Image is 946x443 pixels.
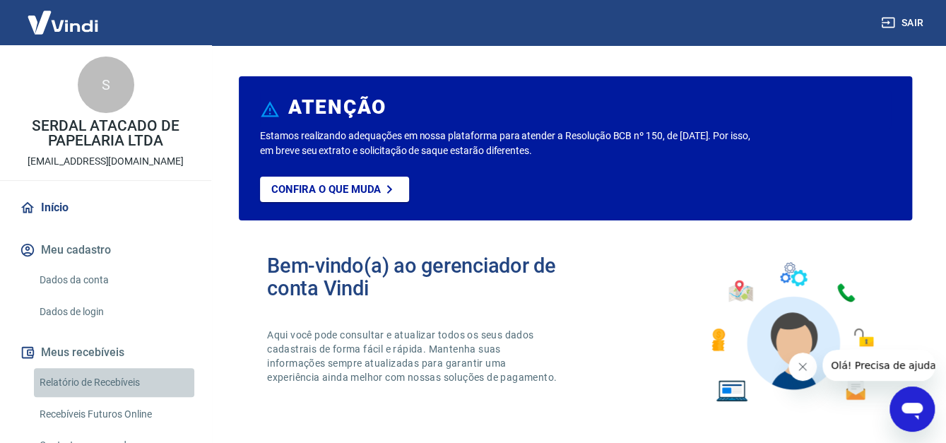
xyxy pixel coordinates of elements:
button: Meu cadastro [17,235,194,266]
a: Início [17,192,194,223]
img: Imagem de um avatar masculino com diversos icones exemplificando as funcionalidades do gerenciado... [699,254,884,410]
p: SERDAL ATACADO DE PAPELARIA LTDA [11,119,200,148]
a: Relatório de Recebíveis [34,368,194,397]
iframe: Botão para abrir a janela de mensagens [889,386,935,432]
a: Confira o que muda [260,177,409,202]
button: Sair [878,10,929,36]
p: [EMAIL_ADDRESS][DOMAIN_NAME] [28,154,184,169]
span: Olá! Precisa de ajuda? [8,10,119,21]
h2: Bem-vindo(a) ao gerenciador de conta Vindi [267,254,576,300]
p: Confira o que muda [271,183,381,196]
iframe: Mensagem da empresa [822,350,935,381]
a: Dados da conta [34,266,194,295]
p: Aqui você pode consultar e atualizar todos os seus dados cadastrais de forma fácil e rápida. Mant... [267,328,560,384]
button: Meus recebíveis [17,337,194,368]
div: S [78,57,134,113]
img: Vindi [17,1,109,44]
h6: ATENÇÃO [288,100,386,114]
iframe: Fechar mensagem [788,353,817,381]
a: Recebíveis Futuros Online [34,400,194,429]
a: Dados de login [34,297,194,326]
p: Estamos realizando adequações em nossa plataforma para atender a Resolução BCB nº 150, de [DATE].... [260,129,764,158]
